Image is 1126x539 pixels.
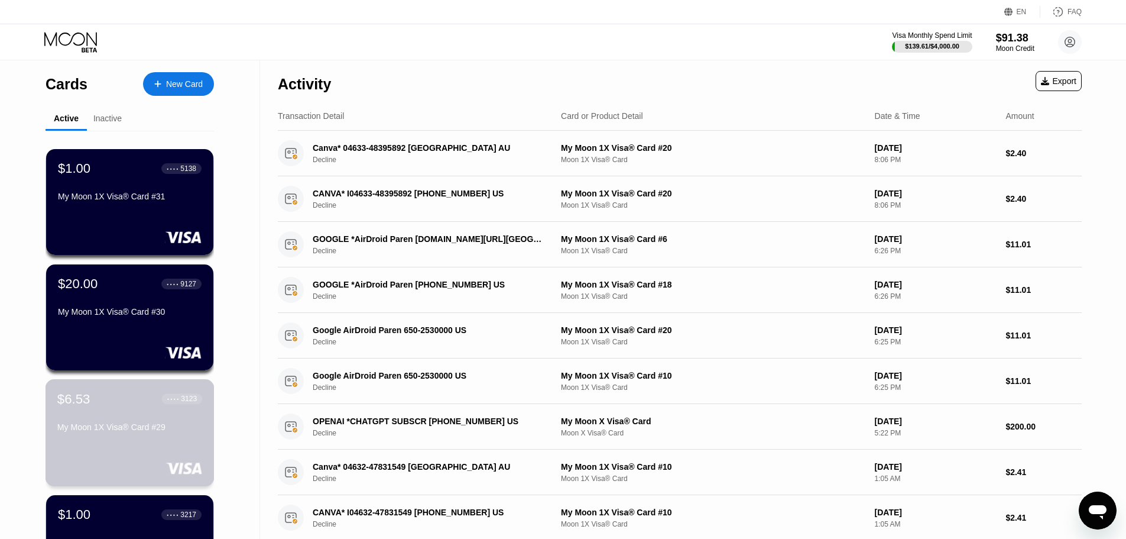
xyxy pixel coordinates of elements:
div: My Moon 1X Visa® Card #6 [561,234,865,244]
div: $11.01 [1005,376,1082,386]
div: My Moon 1X Visa® Card #10 [561,462,865,472]
div: [DATE] [875,280,997,289]
div: OPENAI *CHATGPT SUBSCR [PHONE_NUMBER] US [313,417,542,426]
div: [DATE] [875,371,997,380]
div: $139.61 / $4,000.00 [905,43,959,50]
div: My Moon 1X Visa® Card #30 [58,307,202,317]
div: 3217 [180,511,196,519]
div: 1:05 AM [875,475,997,483]
div: $91.38Moon Credit [996,32,1034,53]
div: Cards [46,76,87,93]
div: $20.00● ● ● ●9127My Moon 1X Visa® Card #30 [46,264,213,370]
div: $1.00 [58,507,90,522]
div: Moon 1X Visa® Card [561,475,865,483]
div: Card or Product Detail [561,111,643,121]
div: $1.00 [58,161,90,176]
div: 6:26 PM [875,247,997,255]
div: Google AirDroid Paren 650-2530000 USDeclineMy Moon 1X Visa® Card #20Moon 1X Visa® Card[DATE]6:25 ... [278,313,1082,359]
div: 5138 [180,164,196,173]
div: [DATE] [875,325,997,335]
div: Amount [1005,111,1034,121]
div: [DATE] [875,508,997,517]
div: $20.00 [58,276,98,292]
div: Decline [313,429,559,437]
div: [DATE] [875,143,997,153]
div: Visa Monthly Spend Limit$139.61/$4,000.00 [892,31,972,53]
div: My Moon 1X Visa® Card #10 [561,508,865,517]
div: Canva* 04632-47831549 [GEOGRAPHIC_DATA] AU [313,462,542,472]
div: FAQ [1067,8,1082,16]
div: [DATE] [875,189,997,198]
div: Moon 1X Visa® Card [561,383,865,392]
div: Moon 1X Visa® Card [561,156,865,164]
div: Moon 1X Visa® Card [561,201,865,209]
div: My Moon 1X Visa® Card #18 [561,280,865,289]
div: CANVA* I04633-48395892 [PHONE_NUMBER] USDeclineMy Moon 1X Visa® Card #20Moon 1X Visa® Card[DATE]8... [278,176,1082,222]
div: Canva* 04633-48395892 [GEOGRAPHIC_DATA] AUDeclineMy Moon 1X Visa® Card #20Moon 1X Visa® Card[DATE... [278,131,1082,176]
div: Decline [313,520,559,528]
div: 3123 [181,395,197,403]
div: Export [1041,76,1076,86]
div: $11.01 [1005,331,1082,340]
div: GOOGLE *AirDroid Paren [PHONE_NUMBER] US [313,280,542,289]
div: [DATE] [875,417,997,426]
div: Active [54,114,79,123]
div: EN [1017,8,1027,16]
div: ● ● ● ● [167,282,179,286]
div: $6.53● ● ● ●3123My Moon 1X Visa® Card #29 [46,380,213,486]
div: $2.40 [1005,149,1082,158]
div: ● ● ● ● [167,167,179,170]
div: OPENAI *CHATGPT SUBSCR [PHONE_NUMBER] USDeclineMy Moon X Visa® CardMoon X Visa® Card[DATE]5:22 PM... [278,404,1082,450]
div: GOOGLE *AirDroid Paren [DOMAIN_NAME][URL][GEOGRAPHIC_DATA]DeclineMy Moon 1X Visa® Card #6Moon 1X ... [278,222,1082,267]
div: Date & Time [875,111,920,121]
div: Decline [313,247,559,255]
div: My Moon X Visa® Card [561,417,865,426]
div: Export [1036,71,1082,91]
div: GOOGLE *AirDroid Paren [PHONE_NUMBER] USDeclineMy Moon 1X Visa® Card #18Moon 1X Visa® Card[DATE]6... [278,267,1082,313]
div: My Moon 1X Visa® Card #20 [561,143,865,153]
div: 1:05 AM [875,520,997,528]
div: Google AirDroid Paren 650-2530000 US [313,325,542,335]
div: Canva* 04632-47831549 [GEOGRAPHIC_DATA] AUDeclineMy Moon 1X Visa® Card #10Moon 1X Visa® Card[DATE... [278,450,1082,495]
div: Activity [278,76,331,93]
div: Inactive [93,114,122,123]
div: 8:06 PM [875,201,997,209]
div: Decline [313,383,559,392]
div: GOOGLE *AirDroid Paren [DOMAIN_NAME][URL][GEOGRAPHIC_DATA] [313,234,542,244]
div: Moon Credit [996,44,1034,53]
div: 9127 [180,280,196,288]
div: $2.41 [1005,513,1082,522]
div: Decline [313,475,559,483]
div: Google AirDroid Paren 650-2530000 USDeclineMy Moon 1X Visa® Card #10Moon 1X Visa® Card[DATE]6:25 ... [278,359,1082,404]
div: My Moon 1X Visa® Card #29 [57,422,202,432]
div: Moon 1X Visa® Card [561,292,865,301]
div: 6:25 PM [875,338,997,346]
div: Google AirDroid Paren 650-2530000 US [313,371,542,380]
div: $91.38 [996,32,1034,44]
div: My Moon 1X Visa® Card #10 [561,371,865,380]
div: $2.41 [1005,467,1082,477]
div: Decline [313,201,559,209]
div: 6:25 PM [875,383,997,392]
iframe: Button to launch messaging window [1079,492,1117,530]
div: $200.00 [1005,422,1082,431]
div: Moon 1X Visa® Card [561,247,865,255]
div: CANVA* I04632-47831549 [PHONE_NUMBER] US [313,508,542,517]
div: New Card [166,79,203,89]
div: $11.01 [1005,240,1082,249]
div: CANVA* I04633-48395892 [PHONE_NUMBER] US [313,189,542,198]
div: Transaction Detail [278,111,344,121]
div: [DATE] [875,462,997,472]
div: $11.01 [1005,285,1082,295]
div: [DATE] [875,234,997,244]
div: 5:22 PM [875,429,997,437]
div: My Moon 1X Visa® Card #20 [561,189,865,198]
div: My Moon 1X Visa® Card #20 [561,325,865,335]
div: Decline [313,338,559,346]
div: Canva* 04633-48395892 [GEOGRAPHIC_DATA] AU [313,143,542,153]
div: Visa Monthly Spend Limit [892,31,972,40]
div: FAQ [1040,6,1082,18]
div: Decline [313,156,559,164]
div: $1.00● ● ● ●5138My Moon 1X Visa® Card #31 [46,149,213,255]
